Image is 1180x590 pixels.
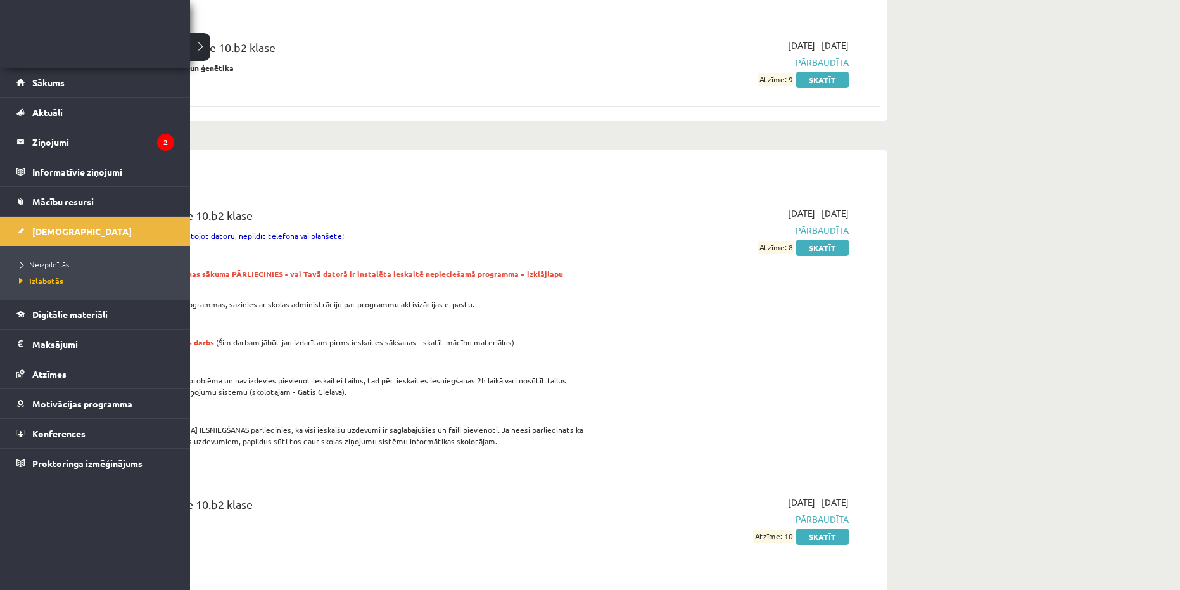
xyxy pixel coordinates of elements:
[95,496,591,519] div: Datorika 4. ieskaite 10.b2 klase
[788,496,849,509] span: [DATE] - [DATE]
[32,226,132,237] span: [DEMOGRAPHIC_DATA]
[16,300,174,329] a: Digitālie materiāli
[95,269,563,290] strong: .
[753,530,794,543] span: Atzīme: 10
[32,428,86,439] span: Konferences
[95,207,591,230] div: Datorika 3. ieskaite 10.b2 klase
[758,241,794,254] span: Atzīme: 8
[95,39,591,62] div: Dabaszinības 4. ieskaite 10.b2 klase
[796,72,849,88] a: Skatīt
[16,187,174,216] a: Mācību resursi
[32,368,67,380] span: Atzīmes
[32,309,108,320] span: Digitālie materiāli
[95,298,591,310] p: [PERSON_NAME] nav šīs programmas, sazinies ar skolas administrāciju par programmu aktivizācijas e...
[610,513,849,526] span: Pārbaudīta
[16,127,174,157] a: Ziņojumi2
[16,217,174,246] a: [DEMOGRAPHIC_DATA]
[16,330,174,359] a: Maksājumi
[95,337,591,348] p: (Šim darbam jābūt jau izdarītam pirms ieskaites sākšanas - skatīt mācību materiālus)
[95,375,591,397] p: Ja Tev ir radusies tehniska problēma un nav izdevies pievienot ieskaitei failus, tad pēc ieskaite...
[14,22,115,54] a: Rīgas 1. Tālmācības vidusskola
[16,98,174,127] a: Aktuāli
[95,231,344,241] span: Ieskaite jāpilda, izmantojot datoru, nepildīt telefonā vai planšetē!
[16,259,69,269] span: Neizpildītās
[32,458,143,469] span: Proktoringa izmēģinājums
[16,68,174,97] a: Sākums
[32,77,65,88] span: Sākums
[16,359,174,388] a: Atzīmes
[32,127,174,157] legend: Ziņojumi
[16,419,174,448] a: Konferences
[796,240,849,256] a: Skatīt
[32,398,132,409] span: Motivācijas programma
[16,449,174,478] a: Proktoringa izmēģinājums
[32,106,63,118] span: Aktuāli
[610,224,849,237] span: Pārbaudīta
[157,134,174,151] i: 2
[610,56,849,69] span: Pārbaudīta
[16,275,177,286] a: Izlabotās
[95,424,591,447] p: Pirms [DEMOGRAPHIC_DATA] IESNIEGŠANAS pārliecinies, ka visi ieskaišu uzdevumi ir saglabājušies un...
[788,207,849,220] span: [DATE] - [DATE]
[32,157,174,186] legend: Informatīvie ziņojumi
[32,330,174,359] legend: Maksājumi
[95,269,563,290] span: Pirms 3.ieskaites pildīšanas sākuma PĀRLIECINIES - vai Tavā datorā ir instalēta ieskaitē nepiecie...
[16,276,63,286] span: Izlabotās
[796,529,849,545] a: Skatīt
[16,157,174,186] a: Informatīvie ziņojumi
[32,196,94,207] span: Mācību resursi
[16,389,174,418] a: Motivācijas programma
[758,73,794,86] span: Atzīme: 9
[788,39,849,52] span: [DATE] - [DATE]
[16,259,177,270] a: Neizpildītās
